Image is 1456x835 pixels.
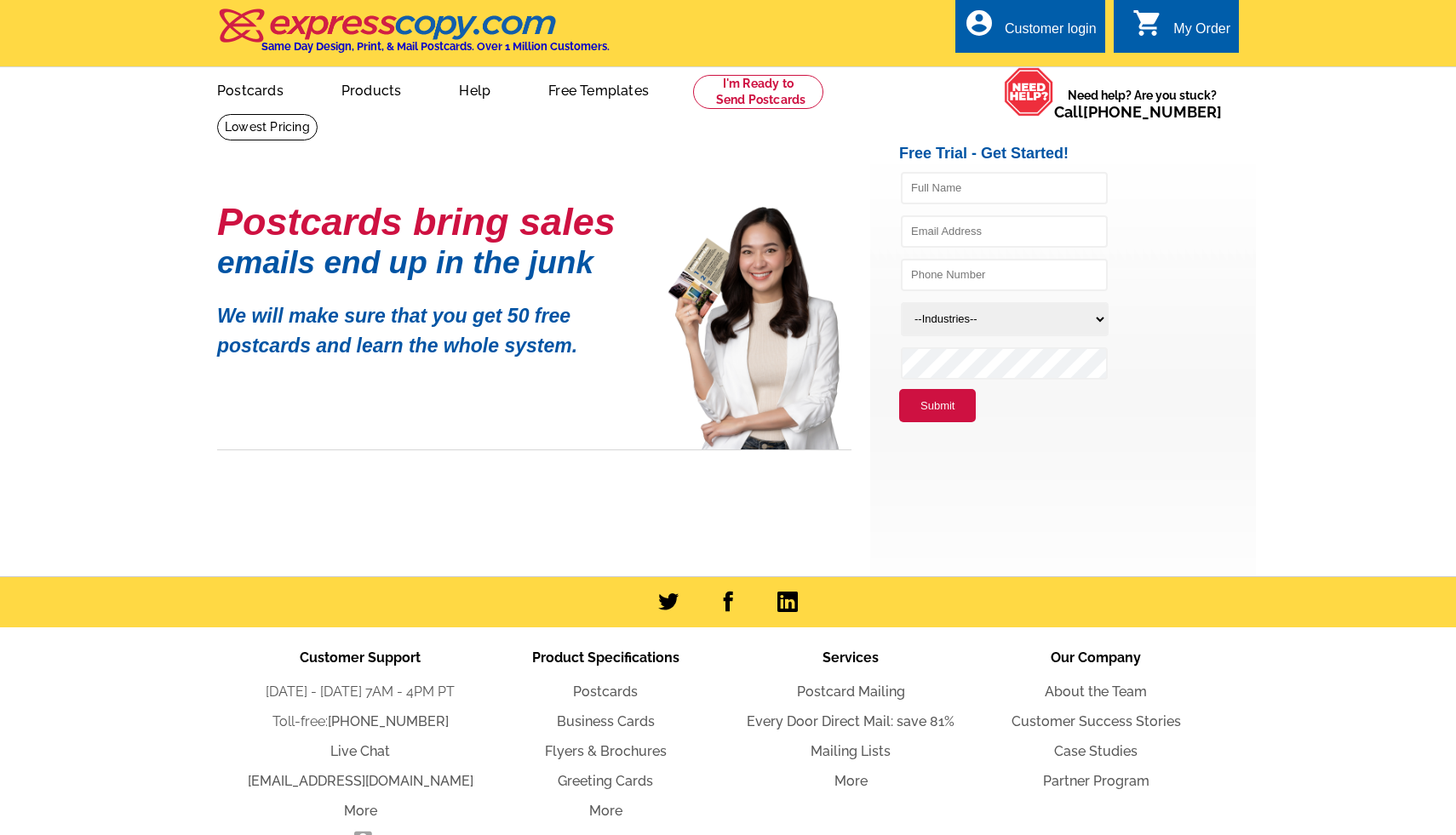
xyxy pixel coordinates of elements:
[823,649,879,666] span: Services
[217,207,643,237] h1: Postcards bring sales
[238,712,483,732] li: Toll-free:
[1054,743,1138,759] a: Case Studies
[1004,67,1054,117] img: help
[344,803,377,819] a: More
[432,69,518,109] a: Help
[300,649,421,666] span: Customer Support
[1045,683,1147,700] a: About the Team
[901,172,1108,204] input: Full Name
[901,215,1108,248] input: Email Address
[964,8,995,38] i: account_circle
[545,743,667,759] a: Flyers & Brochures
[521,69,676,109] a: Free Templates
[899,145,1256,163] h2: Free Trial - Get Started!
[558,773,653,789] a: Greeting Cards
[589,803,622,819] a: More
[1005,21,1097,45] div: Customer login
[797,683,905,700] a: Postcard Mailing
[1012,713,1181,729] a: Customer Success Stories
[328,713,449,729] a: [PHONE_NUMBER]
[1051,649,1141,666] span: Our Company
[901,259,1108,291] input: Phone Number
[811,743,891,759] a: Mailing Lists
[314,69,429,109] a: Products
[557,713,655,729] a: Business Cards
[1083,103,1222,121] a: [PHONE_NUMBER]
[1054,103,1222,121] span: Call
[330,743,390,759] a: Live Chat
[573,683,638,700] a: Postcards
[899,389,976,423] button: Submit
[747,713,954,729] a: Every Door Direct Mail: save 81%
[1132,19,1230,40] a: shopping_cart My Order
[217,20,610,53] a: Same Day Design, Print, & Mail Postcards. Over 1 Million Customers.
[1043,773,1149,789] a: Partner Program
[964,19,1097,40] a: account_circle Customer login
[217,254,643,272] h1: emails end up in the junk
[532,649,679,666] span: Product Specifications
[217,289,643,360] p: We will make sure that you get 50 free postcards and learn the whole system.
[1173,21,1230,45] div: My Order
[261,40,610,53] h4: Same Day Design, Print, & Mail Postcards. Over 1 Million Customers.
[238,682,483,702] li: [DATE] - [DATE] 7AM - 4PM PT
[1132,8,1163,38] i: shopping_cart
[248,773,473,789] a: [EMAIL_ADDRESS][DOMAIN_NAME]
[190,69,311,109] a: Postcards
[834,773,868,789] a: More
[1054,87,1230,121] span: Need help? Are you stuck?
